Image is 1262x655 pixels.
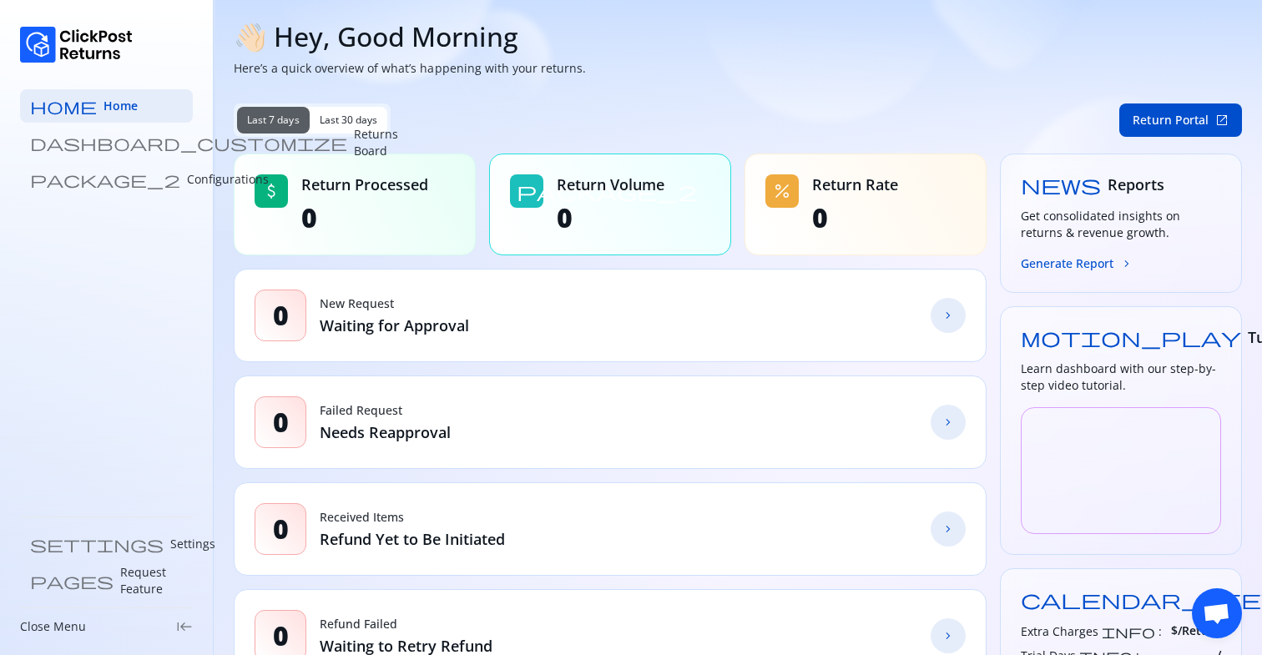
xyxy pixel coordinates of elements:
p: Configurations [187,171,269,188]
button: Generate Reportchevron_forward [1021,254,1133,272]
a: package_2 Configurations [20,163,193,196]
span: motion_play [1021,327,1241,347]
div: Open chat [1192,588,1242,638]
p: Here’s a quick overview of what’s happening with your returns. [234,60,1242,77]
p: Waiting for Approval [320,315,469,335]
span: home [30,98,97,114]
span: 0 [273,619,289,652]
span: package_2 [517,181,697,201]
span: percent [772,181,792,201]
p: Needs Reapproval [320,422,451,442]
span: pages [30,572,114,589]
span: chevron_forward [941,522,955,536]
button: Last 30 days [310,107,388,134]
p: Returns Board [354,126,398,159]
a: home Home [20,89,193,123]
span: keyboard_tab_rtl [176,618,193,635]
span: $ /Return [1171,622,1221,640]
span: Reports [1108,174,1164,194]
span: Return Processed [301,174,428,194]
img: Logo [20,27,133,63]
span: dashboard_customize [30,134,347,151]
p: Request Feature [120,564,183,597]
span: chevron_forward [941,416,955,429]
span: 0 [273,512,289,546]
p: Refund Yet to Be Initiated [320,529,505,549]
p: Refund Failed [320,616,492,632]
h3: Get consolidated insights on returns & revenue growth. [1021,208,1221,241]
p: New Request [320,295,469,312]
a: settings Settings [20,527,193,561]
span: info [1102,625,1155,638]
span: 0 [273,299,289,332]
span: package_2 [30,171,180,188]
span: open_in_new [1215,113,1229,127]
p: Received Items [320,509,505,526]
span: 0 [273,406,289,439]
a: chevron_forward [931,405,966,440]
h3: Extra Charges [1021,623,1098,640]
span: attach_money [261,181,281,201]
span: Last 30 days [320,113,378,127]
a: chevron_forward [931,511,966,547]
span: Last 7 days [247,113,300,127]
span: chevron_forward [1120,257,1133,270]
iframe: YouTube video player [1021,407,1221,534]
h3: Learn dashboard with our step-by-step video tutorial. [1021,360,1221,394]
span: 0 [812,201,898,234]
div: Close Menukeyboard_tab_rtl [20,618,193,635]
a: chevron_forward [931,618,966,653]
a: pages Request Feature [20,564,193,597]
p: Close Menu [20,618,86,635]
a: dashboard_customize Returns Board [20,126,193,159]
span: chevron_forward [941,629,955,642]
span: Home [103,98,138,114]
div: : [1021,622,1162,640]
h1: 👋🏻 Hey, Good Morning [234,20,1242,53]
p: Failed Request [320,402,451,419]
button: Last 7 days [237,107,310,134]
span: 0 [301,201,428,234]
p: Settings [170,536,215,552]
a: chevron_forward [931,298,966,333]
span: Return Rate [812,174,898,194]
button: Return Portalopen_in_new [1119,103,1242,137]
span: news [1021,174,1101,194]
span: Return Volume [557,174,664,194]
span: 0 [557,201,664,234]
span: chevron_forward [941,309,955,322]
span: settings [30,536,164,552]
